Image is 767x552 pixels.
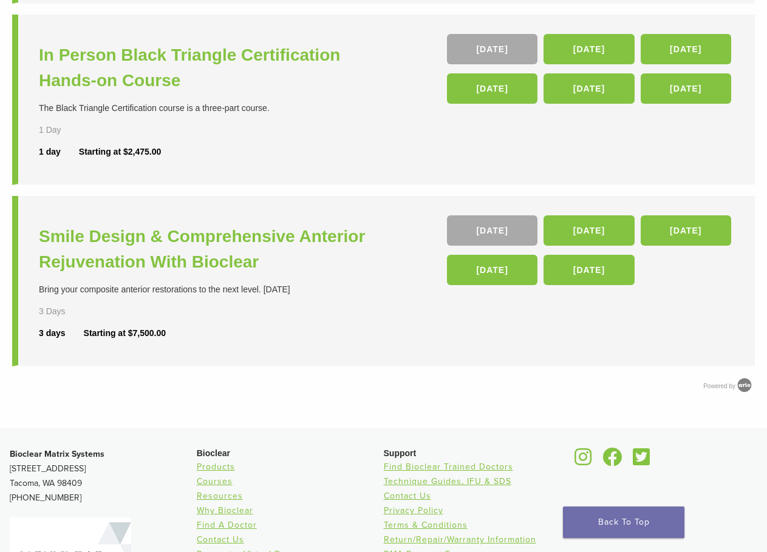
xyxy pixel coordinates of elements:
[197,491,243,501] a: Resources
[197,505,253,516] a: Why Bioclear
[384,505,443,516] a: Privacy Policy
[197,448,230,458] span: Bioclear
[641,215,731,246] a: [DATE]
[384,520,468,530] a: Terms & Conditions
[39,327,84,340] div: 3 days
[544,215,634,246] a: [DATE]
[447,255,537,285] a: [DATE]
[703,383,755,389] a: Powered by
[79,146,161,158] div: Starting at $2,475.00
[197,476,233,486] a: Courses
[570,455,596,467] a: Bioclear
[384,462,513,472] a: Find Bioclear Trained Doctors
[735,376,754,394] img: Arlo training & Event Software
[447,73,537,104] a: [DATE]
[10,447,197,505] p: [STREET_ADDRESS] Tacoma, WA 98409 [PHONE_NUMBER]
[39,283,387,296] div: Bring your composite anterior restorations to the next level. [DATE]
[39,305,91,318] div: 3 Days
[629,455,655,467] a: Bioclear
[544,34,634,64] a: [DATE]
[598,455,626,467] a: Bioclear
[384,448,417,458] span: Support
[384,476,511,486] a: Technique Guides, IFU & SDS
[447,34,537,64] a: [DATE]
[197,520,257,530] a: Find A Doctor
[544,73,634,104] a: [DATE]
[447,215,734,291] div: , , , ,
[84,327,166,340] div: Starting at $7,500.00
[39,146,79,158] div: 1 day
[197,462,235,472] a: Products
[197,534,244,545] a: Contact Us
[641,73,731,104] a: [DATE]
[39,124,91,136] div: 1 Day
[39,224,387,275] a: Smile Design & Comprehensive Anterior Rejuvenation With Bioclear
[641,34,731,64] a: [DATE]
[384,491,431,501] a: Contact Us
[39,102,387,115] div: The Black Triangle Certification course is a three-part course.
[39,42,387,93] a: In Person Black Triangle Certification Hands-on Course
[447,34,734,110] div: , , , , ,
[384,534,536,545] a: Return/Repair/Warranty Information
[10,449,104,459] strong: Bioclear Matrix Systems
[544,255,634,285] a: [DATE]
[447,215,537,246] a: [DATE]
[563,507,684,538] a: Back To Top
